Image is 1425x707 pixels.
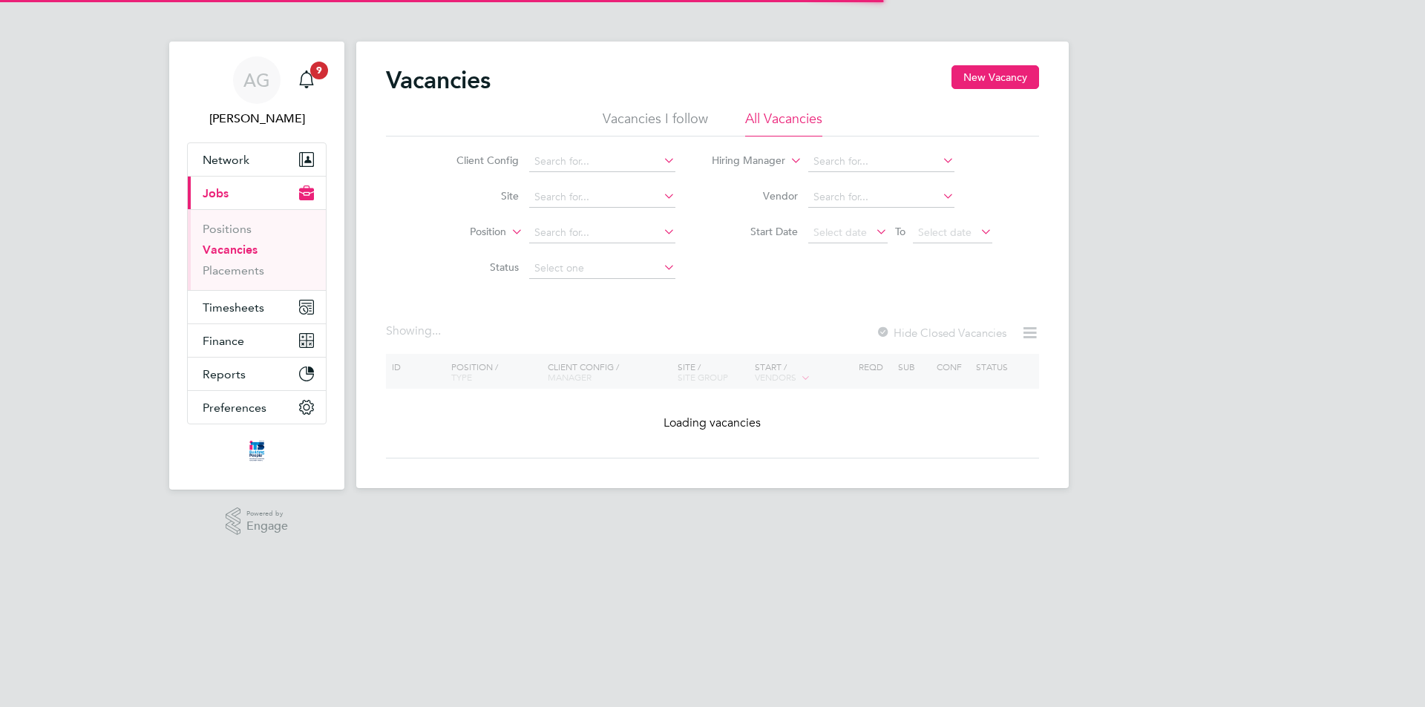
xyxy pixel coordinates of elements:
[203,367,246,381] span: Reports
[203,243,258,257] a: Vacancies
[712,189,798,203] label: Vendor
[700,154,785,168] label: Hiring Manager
[529,151,675,172] input: Search for...
[203,186,229,200] span: Jobs
[891,222,910,241] span: To
[187,439,327,463] a: Go to home page
[433,154,519,167] label: Client Config
[188,177,326,209] button: Jobs
[813,226,867,239] span: Select date
[246,507,288,520] span: Powered by
[203,401,266,415] span: Preferences
[188,209,326,290] div: Jobs
[529,258,675,279] input: Select one
[876,326,1006,340] label: Hide Closed Vacancies
[529,223,675,243] input: Search for...
[246,439,267,463] img: itsconstruction-logo-retina.png
[188,143,326,176] button: Network
[203,263,264,277] a: Placements
[188,358,326,390] button: Reports
[187,110,327,128] span: Andy Graham
[918,226,972,239] span: Select date
[203,300,264,315] span: Timesheets
[246,520,288,533] span: Engage
[603,110,708,137] li: Vacancies I follow
[188,391,326,424] button: Preferences
[243,70,270,90] span: AG
[188,291,326,323] button: Timesheets
[188,324,326,357] button: Finance
[203,334,244,348] span: Finance
[310,62,328,79] span: 9
[386,323,444,339] div: Showing
[808,187,954,208] input: Search for...
[433,260,519,274] label: Status
[226,507,289,536] a: Powered byEngage
[808,151,954,172] input: Search for...
[529,187,675,208] input: Search for...
[386,65,491,95] h2: Vacancies
[432,323,441,338] span: ...
[712,225,798,238] label: Start Date
[169,42,344,490] nav: Main navigation
[951,65,1039,89] button: New Vacancy
[433,189,519,203] label: Site
[203,153,249,167] span: Network
[421,225,506,240] label: Position
[203,222,252,236] a: Positions
[187,56,327,128] a: AG[PERSON_NAME]
[745,110,822,137] li: All Vacancies
[292,56,321,104] a: 9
